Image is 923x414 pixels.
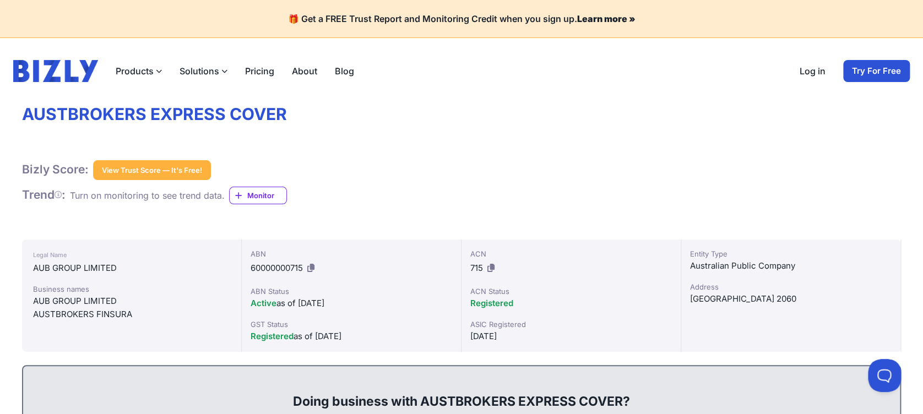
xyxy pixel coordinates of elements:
a: Blog [335,64,354,78]
span: Monitor [247,190,286,201]
div: AUB GROUP LIMITED [33,295,230,308]
h1: Bizly Score: [22,162,89,177]
a: Log in [800,64,826,78]
div: ACN Status [470,286,672,297]
a: Learn more » [577,13,636,24]
div: [DATE] [470,330,672,343]
button: Solutions [180,64,227,78]
iframe: Toggle Customer Support [868,359,901,392]
span: Active [251,298,276,308]
a: Monitor [229,187,287,204]
div: ASIC Registered [470,319,672,330]
div: as of [DATE] [251,297,452,310]
a: Pricing [245,64,274,78]
div: Business names [33,284,230,295]
button: View Trust Score — It's Free! [93,160,211,180]
div: Australian Public Company [690,259,892,273]
div: Entity Type [690,248,892,259]
div: ABN [251,248,452,259]
span: 60000000715 [251,263,303,273]
span: 715 [470,263,483,273]
div: Turn on monitoring to see trend data. [70,189,225,202]
a: About [292,64,317,78]
div: ABN Status [251,286,452,297]
h1: Trend : [22,188,66,202]
div: [GEOGRAPHIC_DATA] 2060 [690,292,892,306]
div: as of [DATE] [251,330,452,343]
span: Registered [470,298,513,308]
div: Doing business with AUSTBROKERS EXPRESS COVER? [34,375,889,410]
div: Address [690,281,892,292]
div: AUB GROUP LIMITED [33,262,230,275]
div: AUSTBROKERS FINSURA [33,308,230,321]
h4: 🎁 Get a FREE Trust Report and Monitoring Credit when you sign up. [13,13,910,24]
h1: AUSTBROKERS EXPRESS COVER [22,104,901,125]
div: GST Status [251,319,452,330]
a: Try For Free [843,60,910,82]
div: ACN [470,248,672,259]
button: Products [116,64,162,78]
span: Registered [251,331,294,341]
div: Legal Name [33,248,230,262]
